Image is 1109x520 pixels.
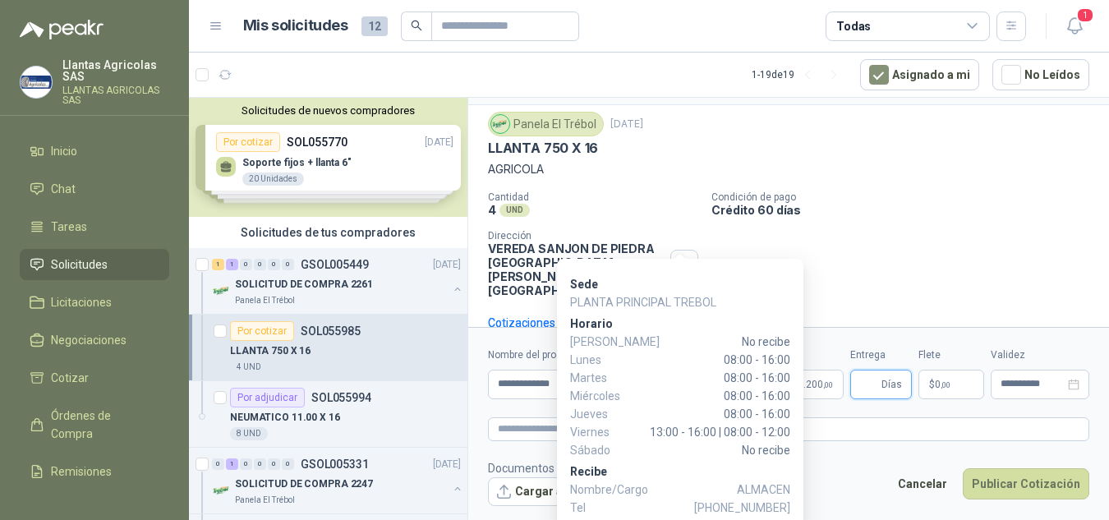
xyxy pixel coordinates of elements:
[929,380,935,389] span: $
[301,259,369,270] p: GSOL005449
[711,203,1102,217] p: Crédito 60 días
[268,458,280,470] div: 0
[230,321,294,341] div: Por cotizar
[636,369,790,387] span: 08:00 - 16:00
[282,259,294,270] div: 0
[20,136,169,167] a: Inicio
[433,457,461,472] p: [DATE]
[226,458,238,470] div: 1
[240,259,252,270] div: 0
[570,481,790,499] p: Nombre/Cargo
[636,351,790,369] span: 08:00 - 16:00
[301,325,361,337] p: SOL055985
[235,294,295,307] p: Panela El Trébol
[570,387,636,405] span: Miércoles
[51,293,112,311] span: Licitaciones
[196,104,461,117] button: Solicitudes de nuevos compradores
[991,347,1089,363] label: Validez
[51,255,108,274] span: Solicitudes
[881,370,902,398] span: Días
[488,112,604,136] div: Panela El Trébol
[20,362,169,393] a: Cotizar
[189,315,467,381] a: Por cotizarSOL055985LLANTA 750 X 164 UND
[51,462,112,481] span: Remisiones
[21,67,52,98] img: Company Logo
[212,454,464,507] a: 0 1 0 0 0 0 GSOL005331[DATE] Company LogoSOLICITUD DE COMPRA 2247Panela El Trébol
[570,462,790,481] p: Recibe
[570,499,790,517] p: Tel
[488,191,698,203] p: Cantidad
[282,458,294,470] div: 0
[636,333,790,351] span: No recibe
[20,400,169,449] a: Órdenes de Compra
[694,499,790,517] span: [PHONE_NUMBER]
[570,315,790,333] p: Horario
[235,494,295,507] p: Panela El Trébol
[20,211,169,242] a: Tareas
[20,287,169,318] a: Licitaciones
[51,218,87,236] span: Tareas
[51,180,76,198] span: Chat
[889,468,956,499] button: Cancelar
[778,380,833,389] span: 1.999.200
[62,59,169,82] p: Llantas Agricolas SAS
[235,277,373,292] p: SOLICITUD DE COMPRA 2261
[254,458,266,470] div: 0
[636,441,790,459] span: No recibe
[433,257,461,273] p: [DATE]
[570,351,636,369] span: Lunes
[935,380,950,389] span: 0
[212,259,224,270] div: 1
[243,14,348,38] h1: Mis solicitudes
[51,369,89,387] span: Cotizar
[254,259,266,270] div: 0
[570,333,636,351] span: [PERSON_NAME]
[636,423,790,441] span: 13:00 - 16:00 | 08:00 - 12:00
[212,458,224,470] div: 0
[20,173,169,205] a: Chat
[636,405,790,423] span: 08:00 - 16:00
[311,392,371,403] p: SOL055994
[850,347,912,363] label: Entrega
[992,59,1089,90] button: No Leídos
[570,293,790,311] p: PLANTA PRINCIPAL TREBOL
[570,423,636,441] span: Viernes
[189,381,467,448] a: Por adjudicarSOL055994NEUMATICO 11.00 X 168 UND
[491,115,509,133] img: Company Logo
[230,427,268,440] div: 8 UND
[20,456,169,487] a: Remisiones
[189,98,467,217] div: Solicitudes de nuevos compradoresPor cotizarSOL055770[DATE] Soporte fijos + llanta 6"20 UnidadesP...
[212,255,464,307] a: 1 1 0 0 0 0 GSOL005449[DATE] Company LogoSOLICITUD DE COMPRA 2261Panela El Trébol
[963,468,1089,499] button: Publicar Cotización
[860,59,979,90] button: Asignado a mi
[918,347,984,363] label: Flete
[499,204,530,217] div: UND
[20,20,104,39] img: Logo peakr
[230,343,311,359] p: LLANTA 750 X 16
[488,459,630,477] p: Documentos de Referencia
[51,331,127,349] span: Negociaciones
[918,370,984,399] p: $ 0,00
[570,275,790,293] p: Sede
[570,369,636,387] span: Martes
[301,458,369,470] p: GSOL005331
[570,441,636,459] span: Sábado
[488,477,606,507] button: Cargar archivo
[488,203,496,217] p: 4
[610,117,643,132] p: [DATE]
[488,242,664,297] p: VEREDA SANJON DE PIEDRA [GEOGRAPHIC_DATA] , [PERSON_NAME][GEOGRAPHIC_DATA]
[20,324,169,356] a: Negociaciones
[189,217,467,248] div: Solicitudes de tus compradores
[823,380,833,389] span: ,00
[212,481,232,500] img: Company Logo
[226,259,238,270] div: 1
[230,361,268,374] div: 4 UND
[51,142,77,160] span: Inicio
[488,347,755,363] label: Nombre del producto
[488,140,598,157] p: LLANTA 750 X 16
[488,160,1089,178] p: AGRICOLA
[212,281,232,301] img: Company Logo
[268,259,280,270] div: 0
[62,85,169,105] p: LLANTAS AGRICOLAS SAS
[411,20,422,31] span: search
